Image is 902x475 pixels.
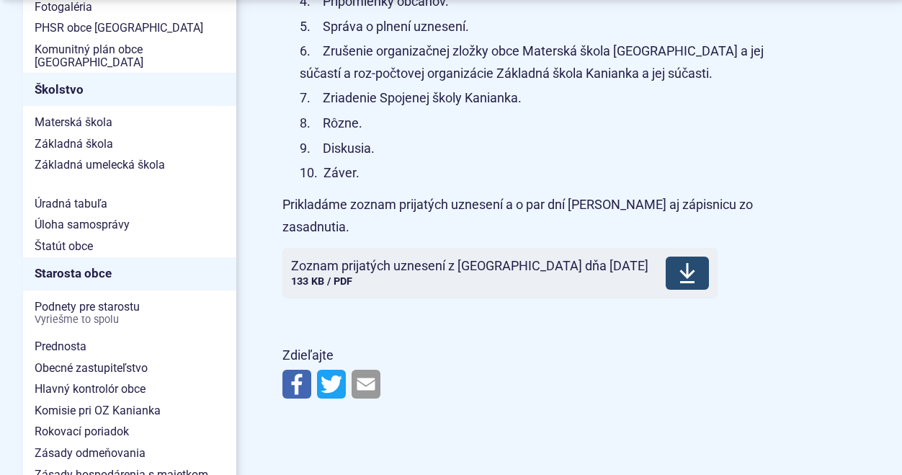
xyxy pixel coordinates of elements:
li: Rôzne. [300,112,794,135]
img: Zdieľať e-mailom [352,370,380,399]
a: Zásady odmeňovania [23,443,236,464]
li: Zriadenie Spojenej školy Kanianka. [300,87,794,110]
a: Podnety pre starostuVyriešme to spolu [23,296,236,330]
span: Základná škola [35,133,225,155]
p: Prikladáme zoznam prijatých uznesení a o par dní [PERSON_NAME] aj zápisnicu zo zasadnutia. [282,194,794,238]
a: Komunitný plán obce [GEOGRAPHIC_DATA] [23,39,236,73]
li: Diskusia. [300,138,794,160]
span: Obecné zastupiteľstvo [35,358,225,379]
a: Obecné zastupiteľstvo [23,358,236,379]
span: Štatút obce [35,236,225,257]
a: PHSR obce [GEOGRAPHIC_DATA] [23,17,236,39]
a: Prednosta [23,336,236,358]
li: Zrušenie organizačnej zložky obce Materská škola [GEOGRAPHIC_DATA] a jej súčastí a roz-počtovej o... [300,40,794,84]
img: Zdieľať na Twitteri [317,370,346,399]
span: Hlavný kontrolór obce [35,378,225,400]
li: Záver. [300,162,794,185]
a: Hlavný kontrolór obce [23,378,236,400]
a: Komisie pri OZ Kanianka [23,400,236,422]
span: Vyriešme to spolu [35,314,225,326]
li: Správa o plnení uznesení. [300,16,794,38]
a: Základná škola [23,133,236,155]
span: Komisie pri OZ Kanianka [35,400,225,422]
a: Starosta obce [23,257,236,290]
span: Komunitný plán obce [GEOGRAPHIC_DATA] [35,39,225,73]
span: Úloha samosprávy [35,214,225,236]
a: Školstvo [23,73,236,106]
span: Prednosta [35,336,225,358]
p: Zdieľajte [282,345,794,367]
a: Štatút obce [23,236,236,257]
span: Úradná tabuľa [35,193,225,215]
span: 133 KB / PDF [291,275,352,288]
a: Rokovací poriadok [23,421,236,443]
span: Školstvo [35,79,225,101]
span: Základná umelecká škola [35,154,225,176]
span: Materská škola [35,112,225,133]
a: Úradná tabuľa [23,193,236,215]
span: PHSR obce [GEOGRAPHIC_DATA] [35,17,225,39]
span: Podnety pre starostu [35,296,225,330]
a: Úloha samosprávy [23,214,236,236]
span: Starosta obce [35,262,225,285]
span: Zoznam prijatých uznesení z [GEOGRAPHIC_DATA] dňa [DATE] [291,259,648,273]
img: Zdieľať na Facebooku [282,370,311,399]
span: Zásady odmeňovania [35,443,225,464]
span: Rokovací poriadok [35,421,225,443]
a: Materská škola [23,112,236,133]
a: Základná umelecká škola [23,154,236,176]
a: Zoznam prijatých uznesení z [GEOGRAPHIC_DATA] dňa [DATE]133 KB / PDF [282,248,718,298]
